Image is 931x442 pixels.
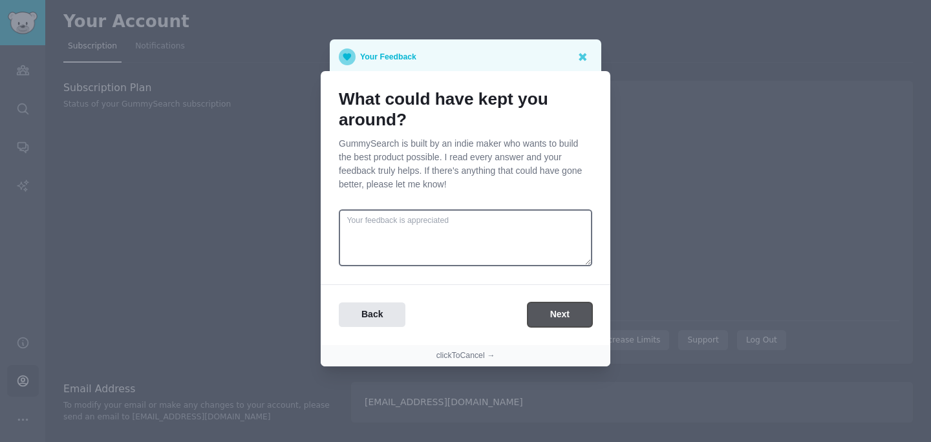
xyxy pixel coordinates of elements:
[339,137,592,191] p: GummySearch is built by an indie maker who wants to build the best product possible. I read every...
[436,350,495,362] button: clickToCancel →
[528,302,592,328] button: Next
[339,302,405,328] button: Back
[339,89,592,130] h1: What could have kept you around?
[360,48,416,65] p: Your Feedback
